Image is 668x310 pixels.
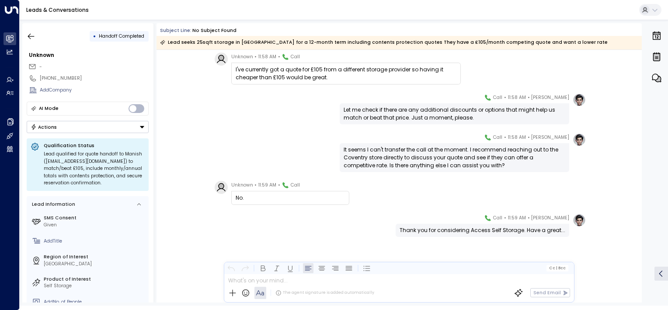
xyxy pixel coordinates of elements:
span: | [556,266,557,270]
label: SMS Consent [44,215,146,222]
div: Lead seeks 25sqft storage in [GEOGRAPHIC_DATA] for a 12-month term including contents protection ... [160,38,608,47]
button: Actions [27,121,149,133]
span: [PERSON_NAME] [531,214,569,222]
div: AI Mode [39,104,59,113]
span: Call [493,214,502,222]
span: [PERSON_NAME] [531,93,569,102]
div: Button group with a nested menu [27,121,149,133]
div: Given [44,222,146,229]
div: I've currently got a quote for £105 from a different storage provider so having it cheaper than £... [236,66,456,81]
span: Cc Bcc [549,266,566,270]
span: • [528,133,530,142]
img: profile-logo.png [573,214,586,227]
span: • [504,93,506,102]
span: • [528,93,530,102]
div: Let me check if there are any additional discounts or options that might help us match or beat th... [344,106,565,122]
span: • [504,214,506,222]
img: profile-logo.png [573,133,586,146]
span: Unknown [231,181,253,190]
button: Undo [226,263,237,273]
a: Leads & Conversations [26,6,89,14]
span: 11:58 AM [508,133,526,142]
div: No. [236,194,345,202]
span: • [254,53,257,61]
div: The agent signature is added automatically [275,290,374,296]
span: 11:58 AM [258,53,276,61]
div: No subject found [192,27,237,34]
div: Lead Information [30,201,75,208]
div: Unknown [29,51,149,59]
span: 11:58 AM [508,93,526,102]
span: • [504,133,506,142]
span: 11:59 AM [508,214,526,222]
div: It seems I can't transfer the call at the moment. I recommend reaching out to the Coventry store ... [344,146,565,169]
span: • [278,53,280,61]
button: Cc|Bcc [546,265,568,271]
span: [PERSON_NAME] [531,133,569,142]
div: Lead qualified for quote handoff to Manish ([EMAIL_ADDRESS][DOMAIN_NAME]) to match/beat £105, inc... [44,151,145,187]
span: Handoff Completed [99,33,144,39]
div: • [93,30,96,42]
div: Actions [31,124,57,130]
div: [GEOGRAPHIC_DATA] [44,261,146,268]
span: • [528,214,530,222]
span: Call [493,133,502,142]
div: Self Storage [44,282,146,289]
span: Call [291,53,300,61]
div: AddCompany [40,87,149,94]
span: Call [493,93,502,102]
div: Thank you for considering Access Self Storage. Have a great... [400,226,565,234]
p: Qualification Status [44,142,145,149]
span: • [254,181,257,190]
span: Subject Line: [160,27,191,34]
div: AddTitle [44,238,146,245]
span: Unknown [231,53,253,61]
button: Redo [240,263,250,273]
div: [PHONE_NUMBER] [40,75,149,82]
span: - [39,63,42,70]
label: Region of Interest [44,254,146,261]
span: • [278,181,280,190]
img: profile-logo.png [573,93,586,106]
span: Call [291,181,300,190]
span: 11:59 AM [258,181,276,190]
div: AddNo. of People [44,299,146,306]
label: Product of Interest [44,276,146,283]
